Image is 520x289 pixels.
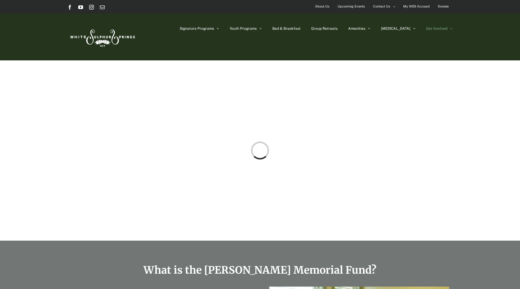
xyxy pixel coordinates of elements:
a: YouTube [78,5,83,10]
span: Signature Programs [180,27,214,30]
a: Instagram [89,5,94,10]
span: Upcoming Events [338,2,365,11]
div: Loading... [250,140,270,160]
h2: What is the [PERSON_NAME] Memorial Fund? [67,265,453,275]
span: [MEDICAL_DATA] [381,27,410,30]
a: [MEDICAL_DATA] [381,14,416,44]
span: My WSS Account [403,2,430,11]
a: Youth Programs [230,14,262,44]
span: Contact Us [373,2,390,11]
span: About Us [315,2,330,11]
img: White Sulphur Springs Logo [67,23,137,51]
span: Bed & Breakfast [272,27,301,30]
span: Group Retreats [311,27,338,30]
a: Group Retreats [311,14,338,44]
a: Signature Programs [180,14,219,44]
span: Amenities [348,27,365,30]
a: Email [100,5,105,10]
a: Bed & Breakfast [272,14,301,44]
nav: Main Menu [180,14,453,44]
span: Donate [438,2,449,11]
span: Youth Programs [230,27,257,30]
a: Amenities [348,14,370,44]
span: Get Involved [426,27,447,30]
a: Facebook [67,5,72,10]
a: Get Involved [426,14,453,44]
